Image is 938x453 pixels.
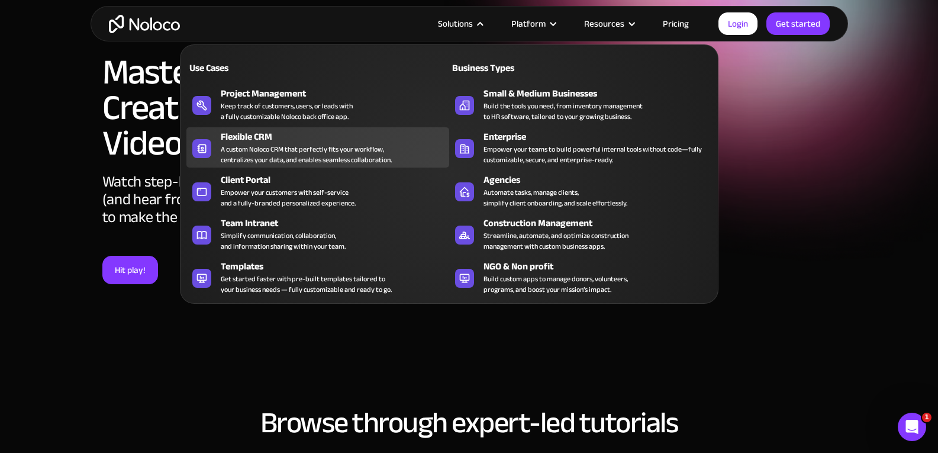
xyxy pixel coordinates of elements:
a: NGO & Non profitBuild custom apps to manage donors, volunteers,programs, and boost your mission’s... [449,257,712,297]
a: home [109,15,180,33]
h2: Browse through expert-led tutorials [102,407,836,439]
div: Resources [569,16,648,31]
div: Client Portal [221,173,455,187]
div: Small & Medium Businesses [483,86,717,101]
div: Resources [584,16,624,31]
div: Solutions [438,16,473,31]
div: Team Intranet [221,216,455,230]
a: TemplatesGet started faster with pre-built templates tailored toyour business needs — fully custo... [186,257,449,297]
div: Automate tasks, manage clients, simplify client onboarding, and scale effortlessly. [483,187,627,208]
div: A custom Noloco CRM that perfectly fits your workflow, centralizes your data, and enables seamles... [221,144,392,165]
div: Agencies [483,173,717,187]
a: Client PortalEmpower your customers with self-serviceand a fully-branded personalized experience. [186,171,449,211]
div: Use Cases [186,61,313,75]
div: Construction Management [483,216,717,230]
div: Build the tools you need, from inventory management to HR software, tailored to your growing busi... [483,101,643,122]
a: Flexible CRMA custom Noloco CRM that perfectly fits your workflow,centralizes your data, and enab... [186,127,449,168]
a: AgenciesAutomate tasks, manage clients,simplify client onboarding, and scale effortlessly. [449,171,712,211]
a: Login [718,12,758,35]
a: Small & Medium BusinessesBuild the tools you need, from inventory managementto HR software, tailo... [449,84,712,124]
a: EnterpriseEmpower your teams to build powerful internal tools without code—fully customizable, se... [449,127,712,168]
div: Templates [221,259,455,274]
h1: Master Data-to-App Creation with our Video Tutorials [102,54,401,161]
a: Get started [766,12,830,35]
a: Construction ManagementStreamline, automate, and optimize constructionmanagement with custom busi... [449,214,712,254]
div: Platform [511,16,546,31]
div: Watch step-by-step guides (and hear from our customers!) to make the most of your Noloco experience. [102,173,401,256]
iframe: Intercom live chat [898,413,926,441]
div: Project Management [221,86,455,101]
div: Platform [497,16,569,31]
div: Build custom apps to manage donors, volunteers, programs, and boost your mission’s impact. [483,274,628,295]
div: Enterprise [483,130,717,144]
div: Flexible CRM [221,130,455,144]
div: Solutions [423,16,497,31]
div: Empower your customers with self-service and a fully-branded personalized experience. [221,187,356,208]
a: Business Types [449,54,712,81]
nav: Solutions [180,28,718,304]
a: Pricing [648,16,704,31]
div: Empower your teams to build powerful internal tools without code—fully customizable, secure, and ... [483,144,706,165]
div: Business Types [449,61,576,75]
a: Hit play! [102,256,158,284]
a: Use Cases [186,54,449,81]
div: NGO & Non profit [483,259,717,274]
a: Project ManagementKeep track of customers, users, or leads witha fully customizable Noloco back o... [186,84,449,124]
a: Team IntranetSimplify communication, collaboration,and information sharing within your team. [186,214,449,254]
div: Streamline, automate, and optimize construction management with custom business apps. [483,230,628,252]
div: Keep track of customers, users, or leads with a fully customizable Noloco back office app. [221,101,353,122]
div: Get started faster with pre-built templates tailored to your business needs — fully customizable ... [221,274,392,295]
div: Simplify communication, collaboration, and information sharing within your team. [221,230,346,252]
span: 1 [922,413,931,422]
